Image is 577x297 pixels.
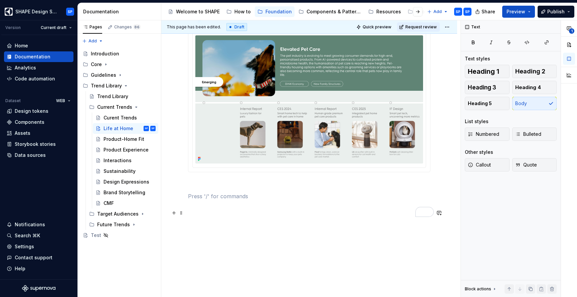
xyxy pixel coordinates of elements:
[4,241,73,252] a: Settings
[93,177,158,187] a: Design Expressions
[468,131,499,137] span: Numbered
[538,6,574,18] button: Publish
[224,6,253,17] a: How to
[86,209,158,219] div: Target Audiences
[91,82,122,89] div: Trend Library
[15,64,36,71] div: Analytics
[93,112,158,123] a: Curent Trends
[104,146,149,153] div: Product Experience
[93,123,158,134] a: Life at HomeSPSP
[5,8,13,16] img: 1131f18f-9b94-42a4-847a-eabb54481545.png
[15,265,25,272] div: Help
[4,252,73,263] button: Contact support
[255,6,295,17] a: Foundation
[86,219,158,230] div: Future Trends
[91,61,102,68] div: Core
[114,24,141,30] div: Changes
[354,22,394,32] button: Quick preview
[465,127,510,141] button: Numbered
[4,62,73,73] a: Analytics
[22,285,55,292] svg: Supernova Logo
[80,70,158,80] div: Guidelines
[512,158,557,172] button: Quote
[88,38,97,44] span: Add
[15,232,40,239] div: Search ⌘K
[41,25,66,30] span: Current draft
[104,125,133,132] div: Life at Home
[465,158,510,172] button: Callout
[165,6,222,17] a: Welcome to SHAPE
[425,7,450,16] button: Add
[68,9,72,14] div: SP
[468,84,496,91] span: Heading 3
[80,48,158,241] div: Page tree
[93,134,158,144] a: Product-Home Fit
[176,8,220,15] div: Welcome to SHAPE
[4,263,73,274] button: Help
[97,93,128,100] div: Trend Library
[465,55,490,62] div: Text styles
[15,75,55,82] div: Code automation
[104,179,149,185] div: Design Expressions
[4,106,73,116] a: Design tokens
[86,91,158,102] a: Trend Library
[4,117,73,127] a: Components
[468,68,499,75] span: Heading 1
[165,5,424,18] div: Page tree
[53,96,73,105] button: WEB
[15,53,50,60] div: Documentation
[97,104,132,110] div: Current Trends
[515,68,545,75] span: Heading 2
[104,168,136,175] div: Sustainability
[83,24,102,30] div: Pages
[465,65,510,78] button: Heading 1
[234,8,251,15] div: How to
[4,230,73,241] button: Search ⌘K
[405,24,437,30] span: Request review
[4,128,73,138] a: Assets
[167,24,221,30] span: This page has been edited.
[15,152,46,159] div: Data sources
[465,149,493,156] div: Other styles
[91,72,116,78] div: Guidelines
[97,221,130,228] div: Future Trends
[465,9,470,14] div: SP
[482,8,495,15] span: Share
[569,28,574,34] span: 1
[15,8,58,15] div: SHAPE Design System
[93,187,158,198] a: Brand Storytelling
[465,81,510,94] button: Heading 3
[104,114,137,121] div: Curent Trends
[547,8,565,15] span: Publish
[468,100,492,107] span: Heading 5
[5,25,21,30] div: Version
[4,139,73,150] a: Storybook stories
[4,150,73,161] a: Data sources
[80,59,158,70] div: Core
[93,198,158,209] a: CMF
[226,23,247,31] div: Draft
[512,127,557,141] button: Bulleted
[512,65,557,78] button: Heading 2
[456,9,460,14] div: SP
[1,4,76,19] button: SHAPE Design SystemSP
[4,51,73,62] a: Documentation
[104,136,144,142] div: Product-Home Fit
[465,286,491,292] div: Block actions
[93,166,158,177] a: Sustainability
[80,80,158,91] div: Trend Library
[468,162,491,168] span: Callout
[5,98,21,103] div: Dataset
[15,42,28,49] div: Home
[296,6,364,17] a: Components & Patterns
[515,131,541,137] span: Bulleted
[15,130,30,136] div: Assets
[97,211,139,217] div: Target Audiences
[104,200,114,207] div: CMF
[80,230,158,241] a: Test
[397,22,440,32] button: Request review
[366,6,404,17] a: Resources
[502,6,535,18] button: Preview
[433,9,442,14] span: Add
